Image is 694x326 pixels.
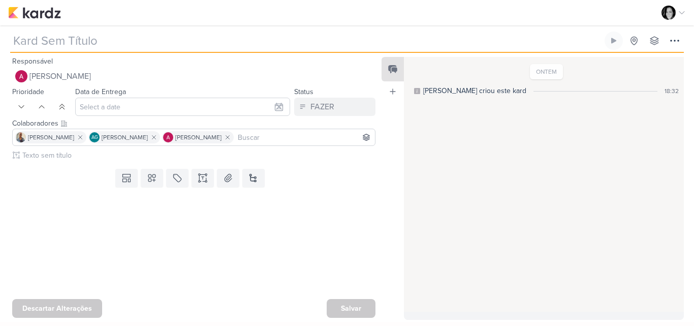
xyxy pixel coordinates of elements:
label: Status [294,87,313,96]
span: [PERSON_NAME] [29,70,91,82]
div: Ligar relógio [610,37,618,45]
input: Buscar [236,131,373,143]
div: [PERSON_NAME] criou este kard [423,85,526,96]
p: AG [91,135,98,140]
input: Texto sem título [20,150,375,161]
div: Colaboradores [12,118,375,129]
div: FAZER [310,101,334,113]
button: FAZER [294,98,375,116]
input: Kard Sem Título [10,32,603,50]
div: 18:32 [665,86,679,96]
span: [PERSON_NAME] [175,133,222,142]
span: [PERSON_NAME] [102,133,148,142]
img: Iara Santos [16,132,26,142]
label: Responsável [12,57,53,66]
div: Aline Gimenez Graciano [89,132,100,142]
img: Renata Brandão [661,6,676,20]
span: [PERSON_NAME] [28,133,74,142]
button: [PERSON_NAME] [12,67,375,85]
img: Alessandra Gomes [163,132,173,142]
label: Prioridade [12,87,44,96]
img: Alessandra Gomes [15,70,27,82]
img: kardz.app [8,7,61,19]
input: Select a date [75,98,290,116]
label: Data de Entrega [75,87,126,96]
